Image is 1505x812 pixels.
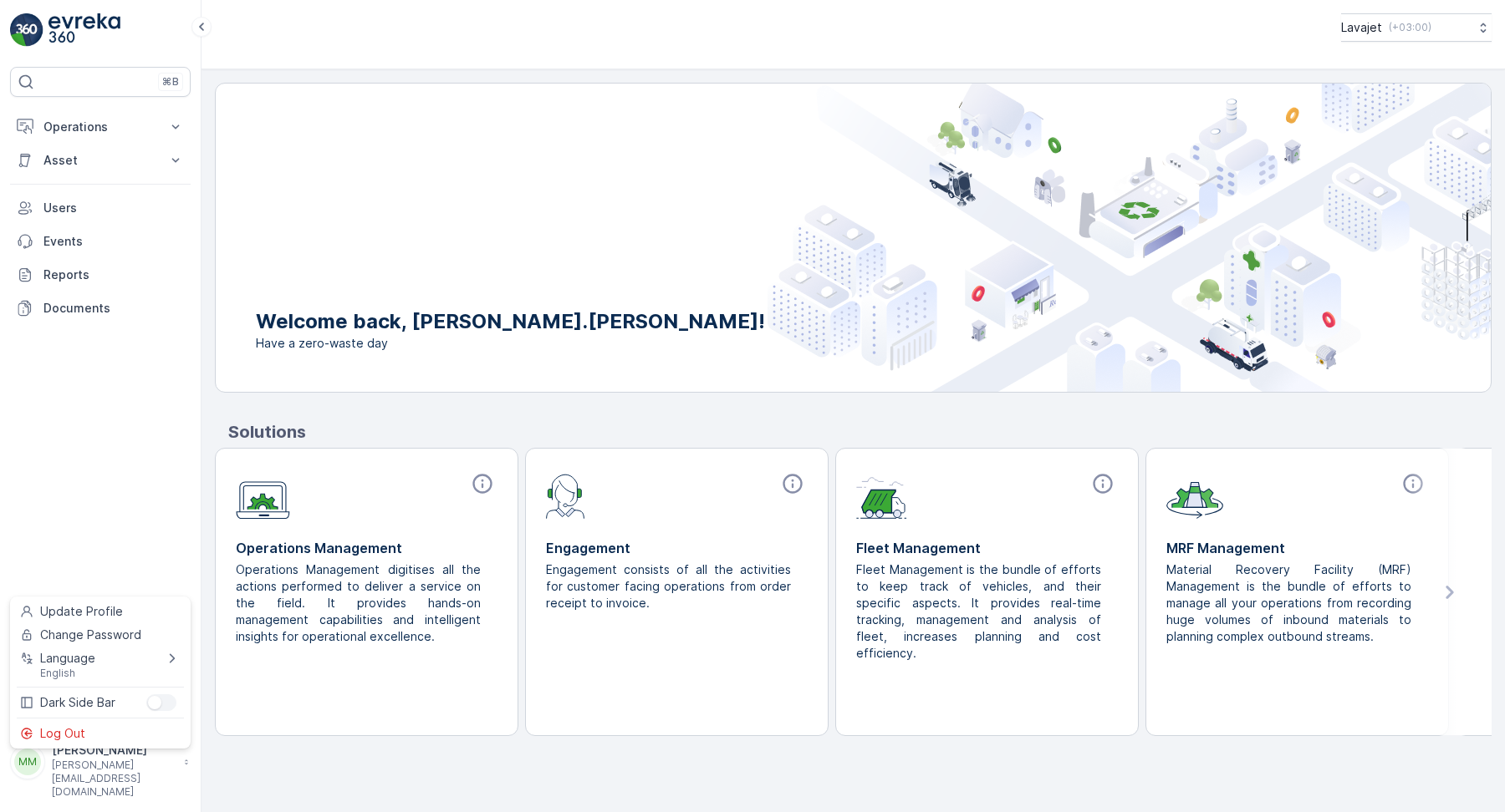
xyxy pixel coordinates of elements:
[43,233,184,250] p: Events
[10,258,191,292] a: Reports
[162,75,179,89] p: ⌘B
[40,627,141,643] span: Change Password
[1341,13,1492,42] button: Lavajet(+03:00)
[40,650,95,667] span: Language
[1166,561,1415,645] p: Material Recovery Facility (MRF) Management is the bundle of efforts to manage all your operation...
[256,335,765,352] span: Have a zero-waste day
[52,759,176,799] p: [PERSON_NAME][EMAIL_ADDRESS][DOMAIN_NAME]
[236,538,497,558] p: Operations Management
[546,538,808,558] p: Engagement
[43,300,184,317] p: Documents
[10,110,191,144] button: Operations
[1166,472,1223,519] img: module-icon
[40,667,95,680] span: English
[856,472,907,519] img: module-icon
[10,13,43,47] img: logo
[14,749,41,775] div: MM
[10,225,191,258] a: Events
[43,152,157,169] p: Asset
[546,561,794,612] p: Engagement consists of all the activities for customer facing operations from order receipt to in...
[43,266,184,283] p: Reports
[856,538,1118,558] p: Fleet Management
[40,725,85,742] span: Log Out
[768,84,1491,392] img: city illustration
[10,191,191,225] a: Users
[48,13,120,47] img: logo_light-DOdMpM7g.png
[40,603,123,620] span: Update Profile
[236,472,290,520] img: module-icon
[1166,538,1428,558] p: MRF Management
[10,725,191,799] button: MM[PERSON_NAME].[PERSON_NAME][PERSON_NAME][EMAIL_ADDRESS][DOMAIN_NAME]
[10,596,191,749] ul: Menu
[236,561,484,645] p: Operations Management digitises all the actions performed to deliver a service on the field. It p...
[1341,19,1382,36] p: Lavajet
[43,119,157,135] p: Operations
[228,419,1492,444] p: Solutions
[546,472,585,519] img: module-icon
[1389,21,1431,34] p: ( +03:00 )
[10,292,191,325] a: Documents
[40,694,115,711] span: Dark Side Bar
[10,144,191,177] button: Asset
[256,308,765,335] p: Welcome back, [PERSON_NAME].[PERSON_NAME]!
[43,200,184,216] p: Users
[856,561,1105,662] p: Fleet Management is the bundle of efforts to keep track of vehicles, and their specific aspects. ...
